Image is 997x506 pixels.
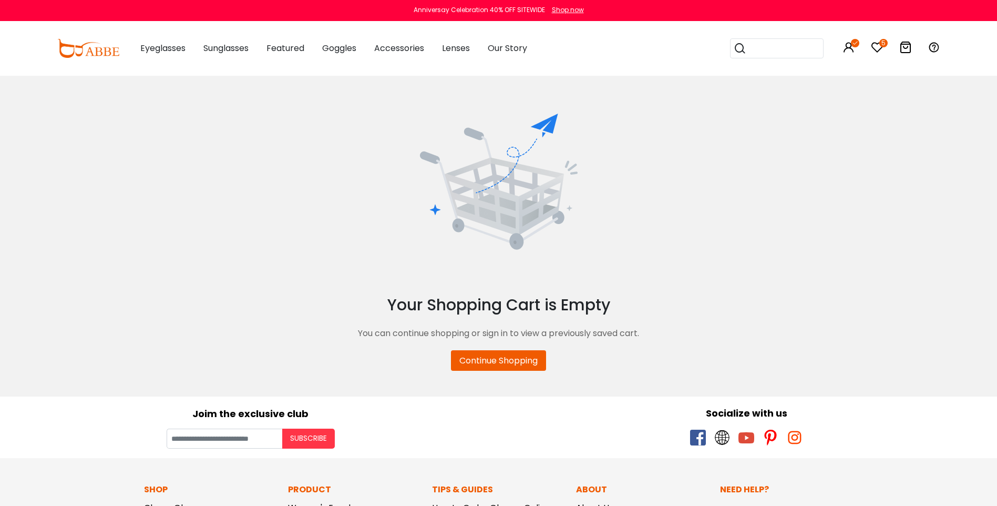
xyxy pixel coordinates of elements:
[576,483,710,496] p: About
[879,39,888,47] i: 5
[690,430,706,446] span: facebook
[57,39,119,58] img: abbeglasses.com
[420,114,578,251] img: EmptyCart
[266,42,304,54] span: Featured
[49,317,948,350] div: You can continue shopping or sign in to view a previously saved cart.
[322,42,356,54] span: Goggles
[140,42,186,54] span: Eyeglasses
[547,5,584,14] a: Shop now
[451,350,546,371] a: Continue Shopping
[763,430,778,446] span: pinterest
[167,429,282,449] input: Your email
[288,483,422,496] p: Product
[203,42,249,54] span: Sunglasses
[282,429,335,449] button: Subscribe
[871,43,883,55] a: 5
[144,483,277,496] p: Shop
[714,430,730,446] span: twitter
[374,42,424,54] span: Accessories
[787,430,803,446] span: instagram
[414,5,545,15] div: Anniversay Celebration 40% OFF SITEWIDE
[442,42,470,54] span: Lenses
[552,5,584,15] div: Shop now
[49,293,948,317] div: Your Shopping Cart is Empty
[488,42,527,54] span: Our Story
[738,430,754,446] span: youtube
[504,406,990,420] div: Socialize with us
[720,483,854,496] p: Need Help?
[8,404,494,421] div: Joim the exclusive club
[432,483,566,496] p: Tips & Guides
